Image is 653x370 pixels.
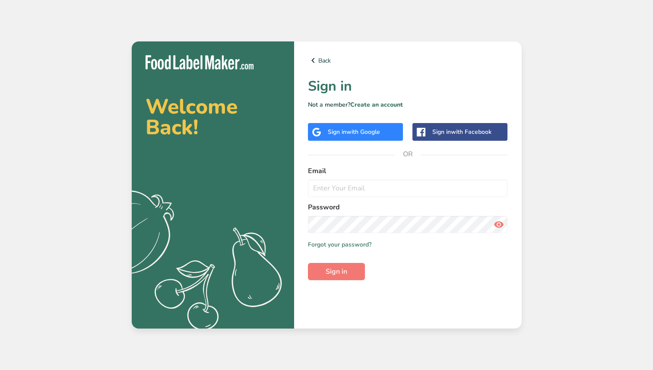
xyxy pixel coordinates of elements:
span: Sign in [326,266,347,277]
img: Food Label Maker [146,55,254,70]
a: Back [308,55,508,66]
p: Not a member? [308,100,508,109]
div: Sign in [432,127,491,136]
h2: Welcome Back! [146,96,280,138]
input: Enter Your Email [308,180,508,197]
label: Password [308,202,508,212]
span: with Facebook [451,128,491,136]
label: Email [308,166,508,176]
div: Sign in [328,127,380,136]
span: OR [395,141,421,167]
span: with Google [346,128,380,136]
a: Create an account [350,101,403,109]
a: Forgot your password? [308,240,371,249]
button: Sign in [308,263,365,280]
h1: Sign in [308,76,508,97]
